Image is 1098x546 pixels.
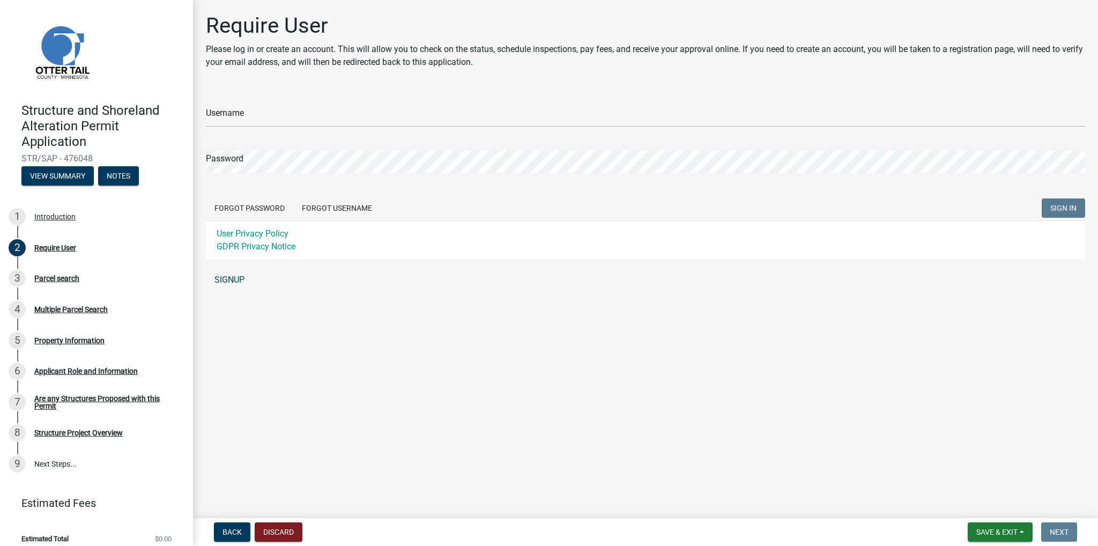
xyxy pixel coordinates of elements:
span: SIGN IN [1050,204,1077,212]
button: View Summary [21,166,94,186]
h4: Structure and Shoreland Alteration Permit Application [21,103,184,149]
div: 3 [9,270,26,287]
div: Applicant Role and Information [34,367,138,375]
button: Back [214,522,250,542]
div: Structure Project Overview [34,429,123,437]
div: 1 [9,208,26,225]
div: 7 [9,394,26,411]
button: Notes [98,166,139,186]
span: STR/SAP - 476048 [21,153,172,164]
button: Next [1041,522,1077,542]
div: 2 [9,239,26,256]
div: Introduction [34,213,76,220]
div: 9 [9,455,26,473]
button: Forgot Password [206,198,293,218]
button: SIGN IN [1042,198,1085,218]
span: Save & Exit [976,528,1018,536]
button: Forgot Username [293,198,381,218]
div: Property Information [34,337,105,344]
div: Parcel search [34,275,79,282]
span: $0.00 [155,535,172,542]
button: Discard [255,522,302,542]
img: Otter Tail County, Minnesota [21,11,102,92]
wm-modal-confirm: Notes [98,173,139,181]
span: Next [1050,528,1069,536]
a: Estimated Fees [9,492,176,514]
div: Are any Structures Proposed with this Permit [34,395,176,410]
div: 4 [9,301,26,318]
wm-modal-confirm: Summary [21,173,94,181]
h1: Require User [206,13,1085,39]
div: Require User [34,244,76,252]
div: 6 [9,363,26,380]
div: Multiple Parcel Search [34,306,108,313]
div: 8 [9,424,26,441]
a: GDPR Privacy Notice [217,241,295,252]
button: Save & Exit [968,522,1033,542]
div: 5 [9,332,26,349]
a: SIGNUP [206,269,1085,291]
span: Back [222,528,242,536]
p: Please log in or create an account. This will allow you to check on the status, schedule inspecti... [206,43,1085,69]
span: Estimated Total [21,535,69,542]
a: User Privacy Policy [217,228,288,239]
